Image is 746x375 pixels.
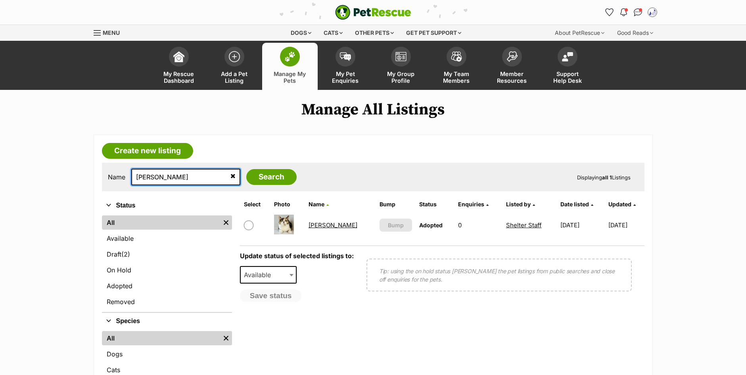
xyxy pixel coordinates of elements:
a: Updated [608,201,636,207]
span: Member Resources [494,70,530,84]
a: Conversations [632,6,644,19]
img: dashboard-icon-eb2f2d2d3e046f16d808141f083e7271f6b2e854fb5c12c21221c1fb7104beca.svg [173,51,184,62]
img: notifications-46538b983faf8c2785f20acdc204bb7945ddae34d4c08c2a6579f10ce5e182be.svg [620,8,627,16]
span: Updated [608,201,631,207]
td: 0 [455,211,502,239]
a: My Group Profile [373,43,429,90]
a: Dogs [102,347,232,361]
a: Shelter Staff [506,221,542,229]
button: Bump [380,219,412,232]
a: Favourites [603,6,616,19]
a: Menu [94,25,125,39]
img: manage-my-pets-icon-02211641906a0b7f246fdf0571729dbe1e7629f14944591b6c1af311fb30b64b.svg [284,51,295,62]
span: Available [241,269,279,280]
button: Notifications [618,6,630,19]
img: Shelter Staff profile pic [648,8,656,16]
button: My account [646,6,659,19]
a: All [102,331,220,345]
th: Bump [376,198,415,211]
th: Select [241,198,270,211]
img: help-desk-icon-fdf02630f3aa405de69fd3d07c3f3aa587a6932b1a1747fa1d2bba05be0121f9.svg [562,52,573,61]
span: Adopted [419,222,443,228]
div: Other pets [349,25,399,41]
td: [DATE] [608,211,643,239]
button: Save status [240,289,302,302]
strong: all 1 [602,174,612,181]
div: Dogs [285,25,317,41]
label: Name [108,173,125,181]
p: Tip: using the on hold status [PERSON_NAME] the pet listings from public searches and close off e... [379,267,619,284]
a: Available [102,231,232,246]
img: group-profile-icon-3fa3cf56718a62981997c0bc7e787c4b2cf8bcc04b72c1350f741eb67cf2f40e.svg [395,52,407,61]
span: (2) [121,249,130,259]
img: pet-enquiries-icon-7e3ad2cf08bfb03b45e93fb7055b45f3efa6380592205ae92323e6603595dc1f.svg [340,52,351,61]
span: Menu [103,29,120,36]
ul: Account quick links [603,6,659,19]
span: My Team Members [439,70,474,84]
span: translation missing: en.admin.listings.index.attributes.enquiries [458,201,484,207]
div: Cats [318,25,348,41]
a: On Hold [102,263,232,277]
button: Status [102,200,232,211]
label: Update status of selected listings to: [240,252,354,260]
img: logo-e224e6f780fb5917bec1dbf3a21bbac754714ae5b6737aabdf751b685950b380.svg [335,5,411,20]
span: My Pet Enquiries [328,70,363,84]
img: member-resources-icon-8e73f808a243e03378d46382f2149f9095a855e16c252ad45f914b54edf8863c.svg [506,51,518,62]
span: My Rescue Dashboard [161,70,197,84]
th: Status [416,198,454,211]
a: My Rescue Dashboard [151,43,207,90]
span: Bump [388,221,404,229]
span: Manage My Pets [272,70,308,84]
th: Photo [271,198,304,211]
img: add-pet-listing-icon-0afa8454b4691262ce3f59096e99ab1cd57d4a30225e0717b998d2c9b9846f56.svg [229,51,240,62]
a: Add a Pet Listing [207,43,262,90]
span: Displaying Listings [577,174,631,181]
td: [DATE] [557,211,608,239]
a: Support Help Desk [540,43,595,90]
span: Listed by [506,201,531,207]
span: Add a Pet Listing [217,70,252,84]
div: Status [102,214,232,312]
span: My Group Profile [383,70,419,84]
button: Species [102,316,232,326]
a: My Pet Enquiries [318,43,373,90]
span: Available [240,266,297,284]
img: chat-41dd97257d64d25036548639549fe6c8038ab92f7586957e7f3b1b290dea8141.svg [634,8,642,16]
a: Date listed [560,201,593,207]
a: Listed by [506,201,535,207]
a: PetRescue [335,5,411,20]
a: Adopted [102,279,232,293]
a: Name [309,201,329,207]
a: Create new listing [102,143,193,159]
a: Removed [102,295,232,309]
div: Good Reads [612,25,659,41]
a: [PERSON_NAME] [309,221,357,229]
img: team-members-icon-5396bd8760b3fe7c0b43da4ab00e1e3bb1a5d9ba89233759b79545d2d3fc5d0d.svg [451,51,462,62]
div: About PetRescue [549,25,610,41]
span: Name [309,201,324,207]
a: Draft [102,247,232,261]
a: Remove filter [220,331,232,345]
a: All [102,215,220,230]
a: My Team Members [429,43,484,90]
a: Manage My Pets [262,43,318,90]
input: Search [246,169,297,185]
a: Enquiries [458,201,489,207]
div: Get pet support [401,25,467,41]
a: Member Resources [484,43,540,90]
span: Support Help Desk [550,70,585,84]
span: Date listed [560,201,589,207]
a: Remove filter [220,215,232,230]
